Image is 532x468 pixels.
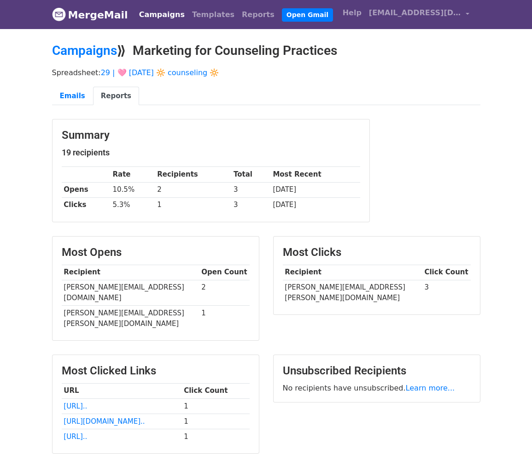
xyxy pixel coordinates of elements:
[52,43,480,59] h2: ⟫ Marketing for Counseling Practices
[406,384,455,392] a: Learn more...
[271,197,360,213] td: [DATE]
[181,414,249,429] td: 1
[52,68,480,77] p: Spreadsheet:
[231,197,270,213] td: 3
[155,182,231,197] td: 2
[181,398,249,414] td: 1
[231,182,270,197] td: 3
[62,197,111,213] th: Clicks
[369,7,461,18] span: [EMAIL_ADDRESS][DOMAIN_NAME]
[283,265,422,280] th: Recipient
[199,306,250,331] td: 1
[93,87,139,106] a: Reports
[365,4,473,25] a: [EMAIL_ADDRESS][DOMAIN_NAME]
[62,246,250,259] h3: Most Opens
[231,167,270,182] th: Total
[62,148,360,158] h5: 19 recipients
[135,6,188,24] a: Campaigns
[62,383,182,398] th: URL
[52,87,93,106] a: Emails
[64,432,87,441] a: [URL]..
[422,280,471,305] td: 3
[188,6,238,24] a: Templates
[282,8,333,22] a: Open Gmail
[62,182,111,197] th: Opens
[181,429,249,444] td: 1
[283,280,422,305] td: [PERSON_NAME][EMAIL_ADDRESS][PERSON_NAME][DOMAIN_NAME]
[486,424,532,468] iframe: Chat Widget
[111,197,155,213] td: 5.3%
[155,167,231,182] th: Recipients
[339,4,365,22] a: Help
[271,182,360,197] td: [DATE]
[101,68,219,77] a: 29 | 🩷 [DATE] 🔆 counseling 🔆
[62,265,199,280] th: Recipient
[181,383,249,398] th: Click Count
[62,306,199,331] td: [PERSON_NAME][EMAIL_ADDRESS][PERSON_NAME][DOMAIN_NAME]
[238,6,278,24] a: Reports
[199,265,250,280] th: Open Count
[283,364,471,378] h3: Unsubscribed Recipients
[111,167,155,182] th: Rate
[111,182,155,197] td: 10.5%
[283,383,471,393] p: No recipients have unsubscribed.
[52,7,66,21] img: MergeMail logo
[62,280,199,306] td: [PERSON_NAME][EMAIL_ADDRESS][DOMAIN_NAME]
[52,43,117,58] a: Campaigns
[422,265,471,280] th: Click Count
[155,197,231,213] td: 1
[64,417,145,426] a: [URL][DOMAIN_NAME]..
[283,246,471,259] h3: Most Clicks
[64,402,87,410] a: [URL]..
[62,364,250,378] h3: Most Clicked Links
[62,129,360,142] h3: Summary
[271,167,360,182] th: Most Recent
[199,280,250,306] td: 2
[52,5,128,24] a: MergeMail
